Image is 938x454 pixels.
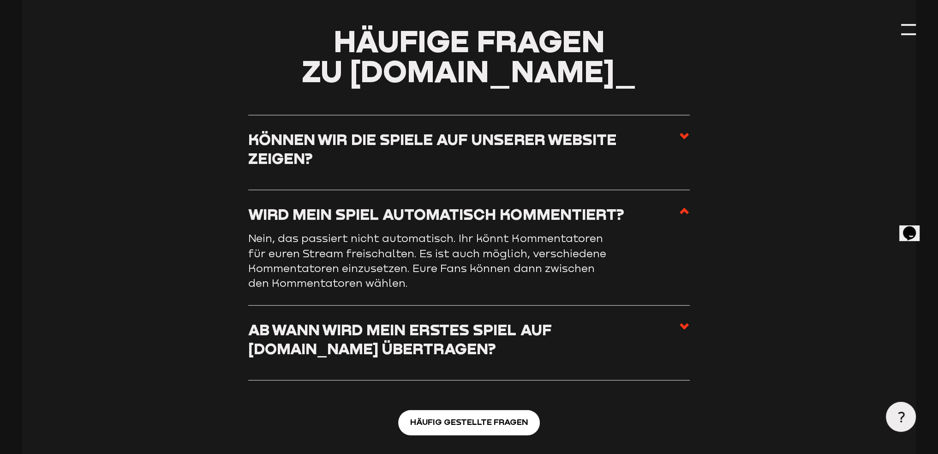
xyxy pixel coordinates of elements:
[410,416,528,429] span: Häufig gestellte Fragen
[248,205,624,224] h3: Wird mein Spiel automatisch kommentiert?
[333,22,604,59] span: Häufige Fragen
[302,52,636,89] span: zu [DOMAIN_NAME]_
[248,231,617,291] p: Nein, das passiert nicht automatisch. Ihr könnt Kommentatoren für euren Stream freischalten. Es i...
[248,321,678,357] h3: Ab wann wird mein erstes Spiel auf [DOMAIN_NAME] übertragen?
[248,130,678,167] h3: Können wir die Spiele auf unserer Website zeigen?
[398,410,539,435] a: Häufig gestellte Fragen
[899,213,929,241] iframe: chat widget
